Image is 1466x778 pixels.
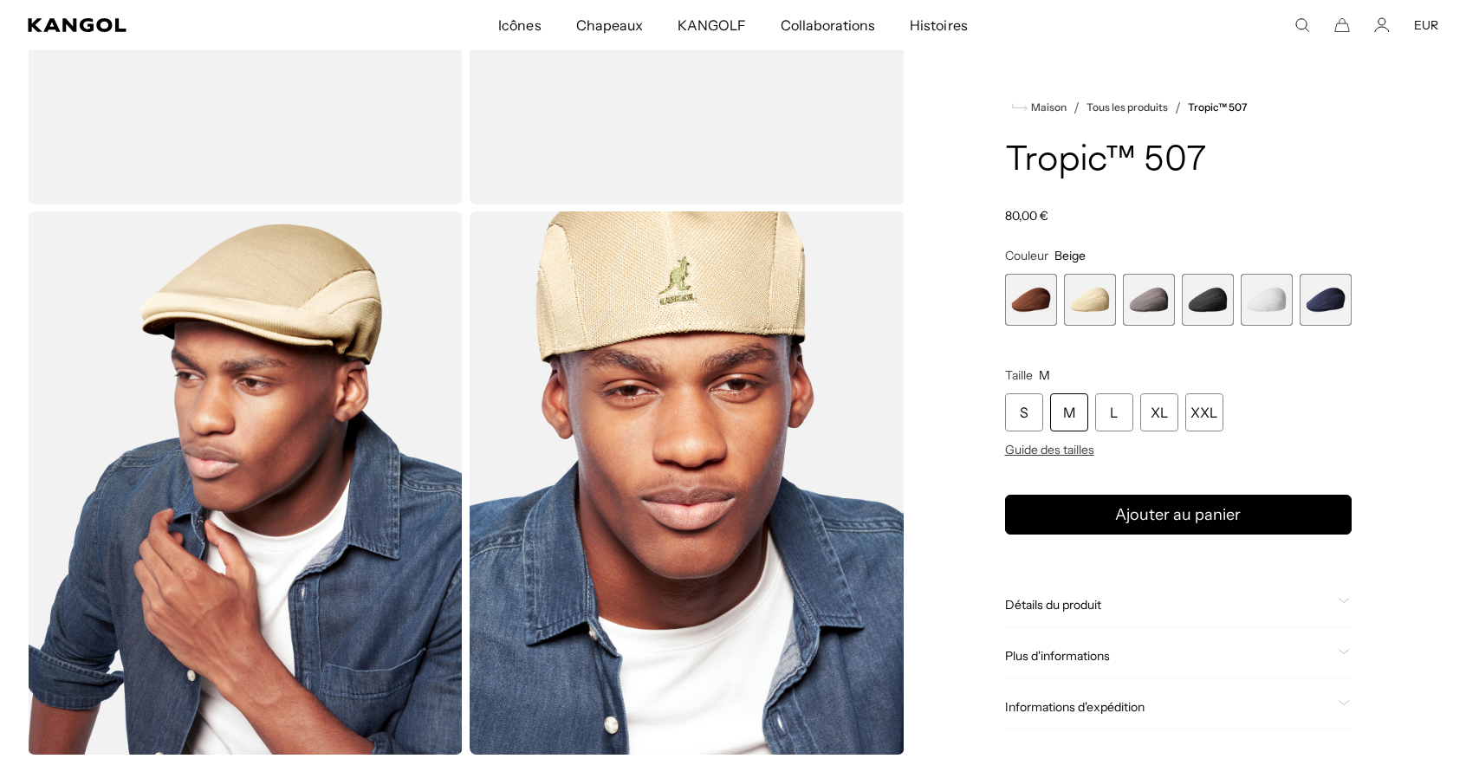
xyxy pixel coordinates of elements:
[1115,505,1241,524] font: Ajouter au panier
[498,16,541,34] font: Icônes
[1031,100,1067,113] font: Maison
[1005,367,1033,383] font: Taille
[1151,404,1168,421] font: XL
[1039,367,1050,383] font: M
[1190,404,1217,421] font: XXL
[1087,101,1168,113] a: Tous les produits
[1334,17,1350,33] button: Panier
[1005,208,1048,224] font: 80,00 €
[1005,442,1094,457] font: Guide des tailles
[1374,17,1390,33] a: Compte
[1182,274,1234,326] div: 4 sur 6
[1005,699,1145,715] font: Informations d'expédition
[1414,17,1438,33] button: EUR
[1005,274,1057,326] div: 1 sur 6
[1064,274,1116,326] label: Beige
[678,16,746,34] font: KANGOLF
[1188,101,1248,113] a: Tropic™ 507
[1074,99,1080,116] font: /
[1182,274,1234,326] label: Noir
[1175,99,1181,116] font: /
[28,18,330,32] a: Kangol
[1005,648,1110,664] font: Plus d'informations
[1063,404,1075,421] font: M
[1005,248,1048,263] font: Couleur
[1005,597,1101,613] font: Détails du produit
[1241,274,1293,326] div: 5 sur 6
[910,16,967,34] font: Histoires
[1123,274,1175,326] div: 3 sur 6
[781,16,875,34] font: Collaborations
[28,211,463,755] img: beige
[470,211,905,755] img: beige
[1300,274,1352,326] label: Marine
[1012,100,1067,115] a: Maison
[1005,274,1057,326] label: Acajou
[1294,17,1310,33] summary: Rechercher ici
[1064,274,1116,326] div: 2 sur 6
[1005,495,1352,535] button: Ajouter au panier
[1123,274,1175,326] label: Charbon de bois
[1241,274,1293,326] label: Blanc
[1300,274,1352,326] div: 6 sur 6
[1054,248,1086,263] font: Beige
[1005,97,1352,118] nav: chapelure
[1020,404,1028,421] font: S
[576,16,643,34] font: Chapeaux
[1005,143,1208,178] font: Tropic™ 507
[1110,404,1118,421] font: L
